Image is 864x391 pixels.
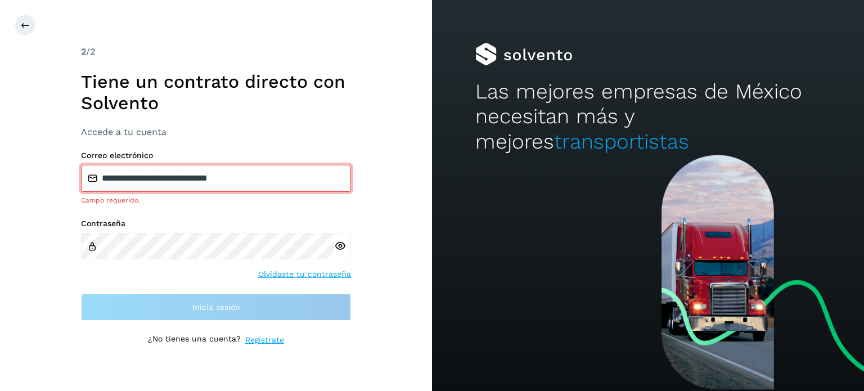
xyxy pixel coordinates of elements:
[81,195,351,205] div: Campo requerido.
[81,71,351,114] h1: Tiene un contrato directo con Solvento
[148,334,241,346] p: ¿No tienes una cuenta?
[81,219,351,228] label: Contraseña
[554,129,689,154] span: transportistas
[245,334,284,346] a: Regístrate
[258,268,351,280] a: Olvidaste tu contraseña
[81,45,351,59] div: /2
[81,294,351,321] button: Inicia sesión
[81,46,86,57] span: 2
[81,127,351,137] h3: Accede a tu cuenta
[81,151,351,160] label: Correo electrónico
[192,303,240,311] span: Inicia sesión
[475,79,821,154] h2: Las mejores empresas de México necesitan más y mejores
